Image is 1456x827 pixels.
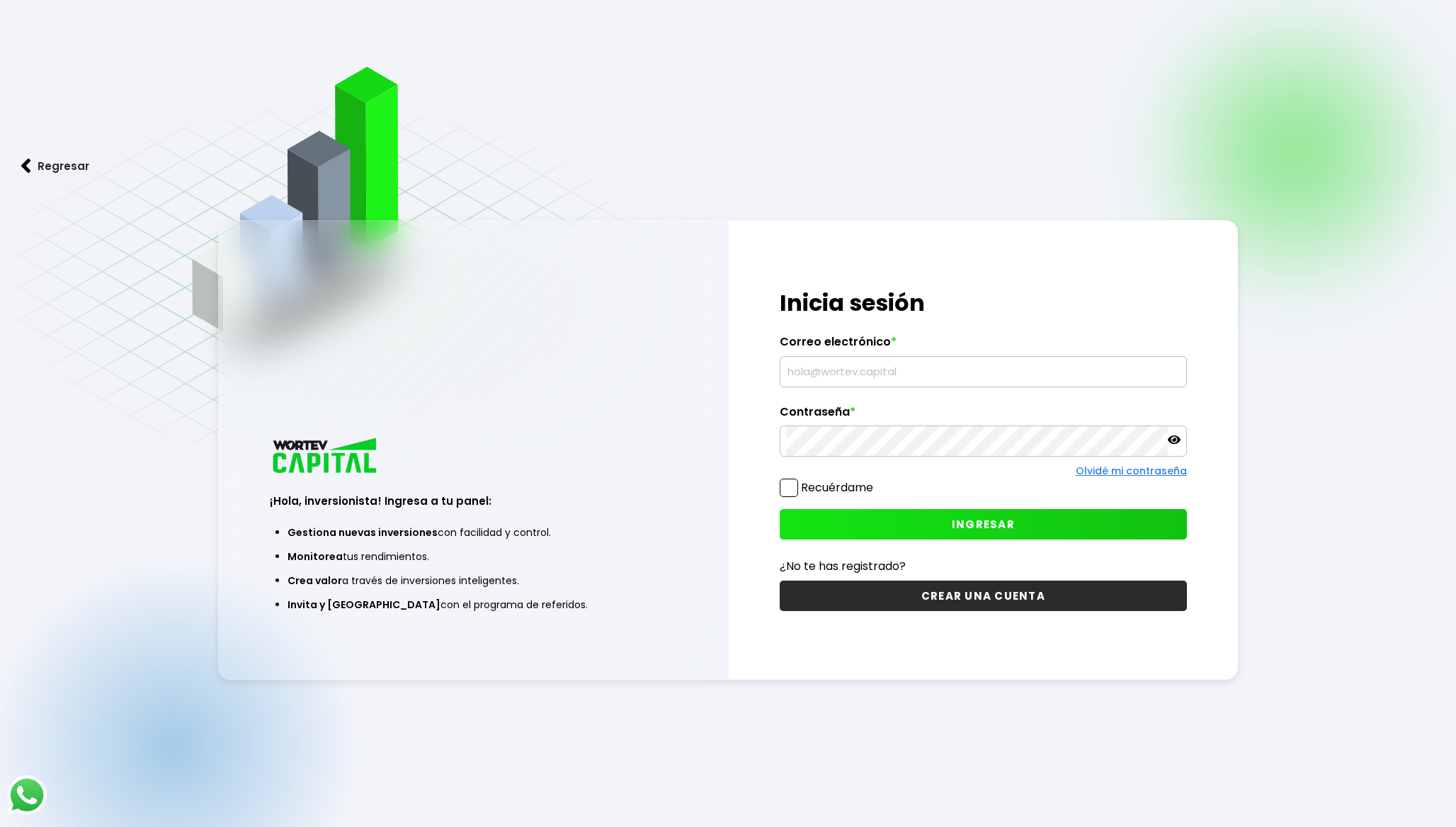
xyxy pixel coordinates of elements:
a: Olvidé mi contraseña [1076,464,1187,478]
span: Monitorea [288,549,343,564]
label: Correo electrónico [780,335,1187,356]
li: con el programa de referidos. [288,593,659,617]
label: Recuérdame [801,479,873,496]
span: Gestiona nuevas inversiones [288,525,438,540]
img: logos_whatsapp-icon.242b2217.svg [7,775,47,815]
button: INGRESAR [780,509,1187,540]
img: flecha izquierda [21,159,31,173]
span: Crea valor [288,574,342,588]
li: a través de inversiones inteligentes. [288,569,659,593]
h3: ¡Hola, inversionista! Ingresa a tu panel: [270,493,677,509]
li: tus rendimientos. [288,544,659,569]
label: Contraseña [780,405,1187,426]
button: CREAR UNA CUENTA [780,581,1187,611]
li: con facilidad y control. [288,520,659,544]
input: hola@wortev.capital [786,357,1181,387]
span: INGRESAR [952,517,1015,532]
span: Invita y [GEOGRAPHIC_DATA] [288,598,440,612]
h1: Inicia sesión [780,286,1187,320]
img: logo_wortev_capital [270,436,382,478]
a: ¿No te has registrado?CREAR UNA CUENTA [780,557,1187,611]
p: ¿No te has registrado? [780,557,1187,575]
